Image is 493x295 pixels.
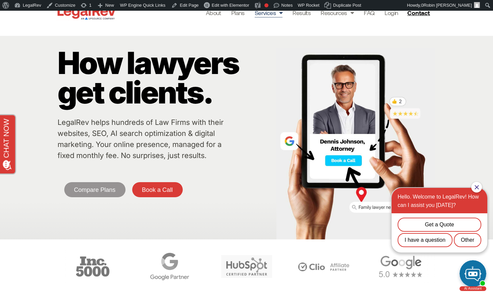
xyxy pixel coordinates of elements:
div: 3 / 6 [56,249,130,284]
a: Login [385,8,398,17]
span: Opens a chat window [16,5,56,14]
a: Resources [321,8,354,17]
a: Contact [405,7,434,18]
a: Compare Plans [64,182,126,197]
div: Focus keyphrase not set [264,3,268,7]
a: Plans [231,8,245,17]
a: FAQ [364,8,375,17]
a: Book a Call [132,182,183,197]
span: Edit with Elementor [212,3,249,8]
a: Services [255,8,283,17]
nav: Menu [206,8,398,17]
div: 1 / 6 [364,249,437,284]
div: 6 / 6 [287,249,360,284]
span: Book a Call [142,187,173,193]
a: LegalRev helps hundreds of Law Firms with their websites, SEO, AI search optimization & digital m... [58,118,224,160]
div: Carousel [56,249,437,284]
span: Contact [407,10,430,16]
div: 5 / 6 [210,249,283,284]
p: How lawyers get clients. [58,48,273,107]
a: About [206,8,221,17]
span: Compare Plans [74,187,115,193]
a: Results [293,8,311,17]
iframe: Chat Invitation [383,181,490,292]
span: 0Robin [PERSON_NAME] [421,3,472,8]
div: 4 / 6 [133,249,207,284]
